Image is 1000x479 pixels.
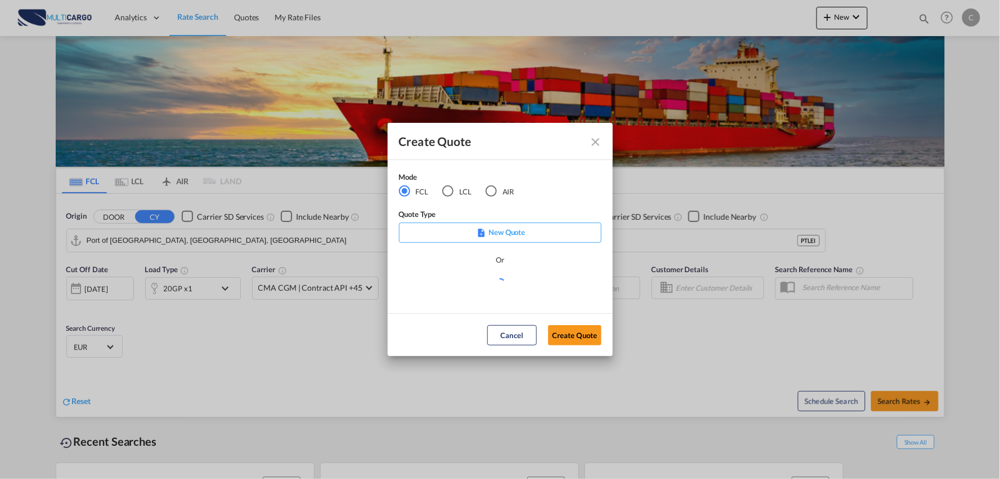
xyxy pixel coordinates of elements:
div: Quote Type [399,209,602,223]
md-dialog: Create QuoteModeFCL LCLAIR ... [388,123,613,357]
md-radio-button: AIR [486,185,514,198]
div: Or [496,254,504,265]
button: Cancel [487,325,537,345]
div: Create Quote [399,134,581,148]
md-icon: Close dialog [589,135,603,149]
button: Create Quote [548,325,602,345]
md-radio-button: FCL [399,185,429,198]
md-radio-button: LCL [442,185,472,198]
div: Mode [399,171,528,185]
button: Close dialog [585,131,605,151]
p: New Quote [403,227,598,238]
div: New Quote [399,223,602,243]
